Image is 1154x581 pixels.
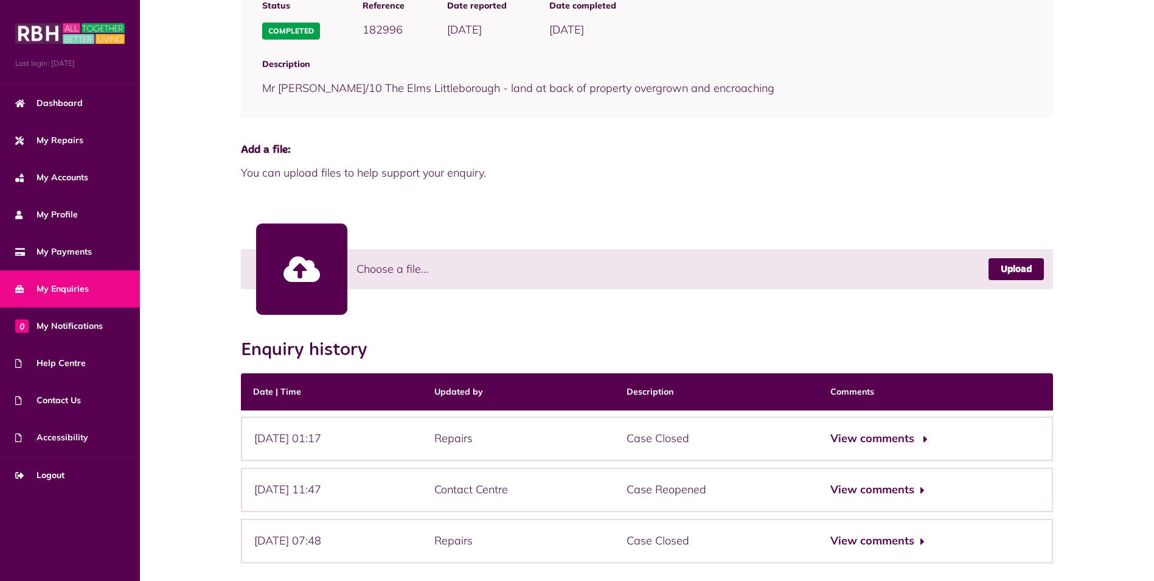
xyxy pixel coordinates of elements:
[422,519,614,563] div: Repairs
[241,142,1054,158] span: Add a file:
[830,430,925,448] button: View comments
[614,519,818,563] div: Case Closed
[241,519,422,563] div: [DATE] 07:48
[422,468,614,512] div: Contact Centre
[15,320,103,333] span: My Notifications
[818,373,1053,410] th: Comments
[241,417,422,461] div: [DATE] 01:17
[15,97,83,110] span: Dashboard
[241,339,380,361] h2: Enquiry history
[830,532,925,550] button: View comments
[241,164,1054,181] span: You can upload files to help support your enquiry.
[15,58,125,69] span: Last login: [DATE]
[15,469,64,482] span: Logout
[15,208,78,221] span: My Profile
[614,468,818,512] div: Case Reopened
[15,245,92,258] span: My Payments
[15,21,125,46] img: MyRBH
[549,23,584,37] span: [DATE]
[422,373,614,410] th: Updated by
[15,134,83,147] span: My Repairs
[15,319,29,333] span: 0
[262,23,320,40] span: Completed
[422,417,614,461] div: Repairs
[15,431,88,444] span: Accessibility
[614,417,818,461] div: Case Closed
[15,357,86,370] span: Help Centre
[989,258,1044,280] a: Upload
[356,261,428,277] span: Choose a file...
[241,373,422,410] th: Date | Time
[15,394,81,407] span: Contact Us
[447,23,482,37] span: [DATE]
[15,283,89,295] span: My Enquiries
[830,481,925,499] button: View comments
[614,373,818,410] th: Description
[241,468,422,512] div: [DATE] 11:47
[262,58,1032,71] span: Description
[363,23,403,37] span: 182996
[262,81,774,95] span: Mr [PERSON_NAME]/10 The Elms Littleborough - land at back of property overgrown and encroaching
[15,171,88,184] span: My Accounts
